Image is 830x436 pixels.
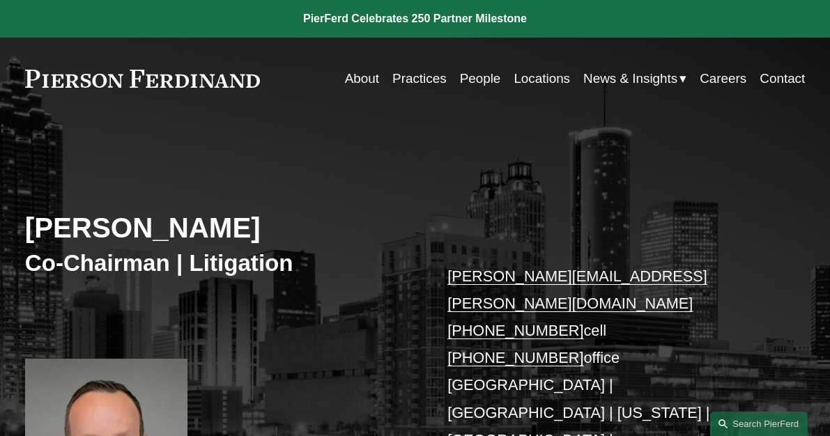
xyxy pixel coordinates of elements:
[25,249,415,277] h3: Co-Chairman | Litigation
[392,65,447,92] a: Practices
[514,65,570,92] a: Locations
[700,65,746,92] a: Careers
[583,67,677,91] span: News & Insights
[710,412,808,436] a: Search this site
[760,65,805,92] a: Contact
[345,65,379,92] a: About
[447,349,583,366] a: [PHONE_NUMBER]
[583,65,686,92] a: folder dropdown
[25,212,415,246] h2: [PERSON_NAME]
[447,322,583,339] a: [PHONE_NUMBER]
[447,267,707,312] a: [PERSON_NAME][EMAIL_ADDRESS][PERSON_NAME][DOMAIN_NAME]
[460,65,501,92] a: People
